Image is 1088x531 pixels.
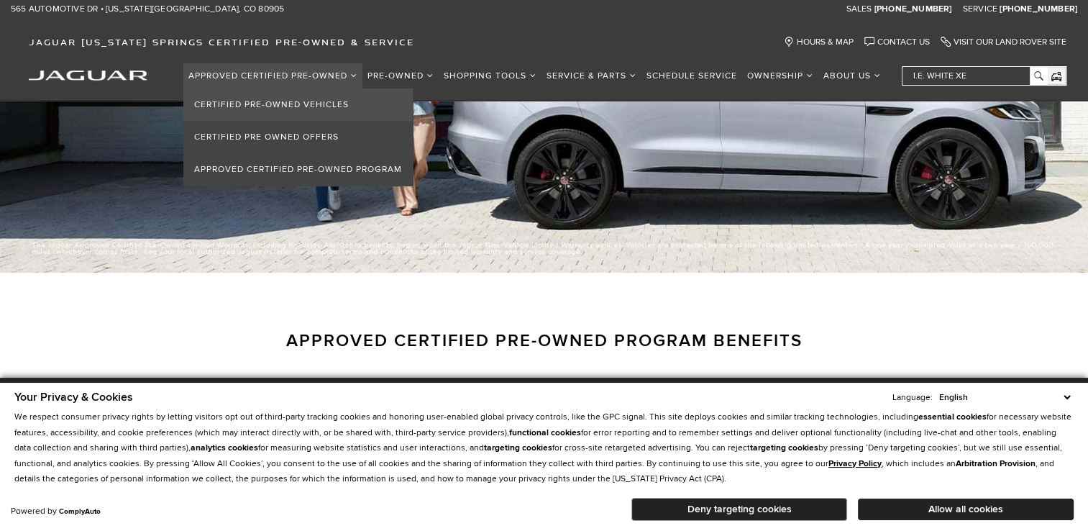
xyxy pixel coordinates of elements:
[941,37,1066,47] a: Visit Our Land Rover Site
[892,394,933,402] div: Language:
[936,391,1074,404] select: Language Select
[846,4,872,14] span: Sales
[828,458,882,469] a: Privacy Policy
[818,63,886,88] a: About Us
[874,4,952,15] a: [PHONE_NUMBER]
[484,442,552,453] strong: targeting cookies
[183,63,886,88] nav: Main Navigation
[29,37,414,47] span: Jaguar [US_STATE] Springs Certified Pre-Owned & Service
[1000,4,1077,15] a: [PHONE_NUMBER]
[784,37,854,47] a: Hours & Map
[918,412,987,422] strong: essential cookies
[956,458,1036,469] strong: Arbitration Provision
[541,63,641,88] a: Service & Parts
[631,498,847,521] button: Deny targeting cookies
[14,409,1074,487] p: We respect consumer privacy rights by letting visitors opt out of third-party tracking cookies an...
[29,71,147,81] img: Jaguar
[742,63,818,88] a: Ownership
[509,427,581,438] strong: functional cookies
[439,63,541,88] a: Shopping Tools
[902,67,1046,85] input: i.e. White XE
[963,4,997,14] span: Service
[183,153,413,186] a: Approved Certified Pre-Owned Program
[864,37,930,47] a: Contact Us
[22,37,421,47] a: Jaguar [US_STATE] Springs Certified Pre-Owned & Service
[183,63,362,88] a: Approved Certified Pre-Owned
[239,373,850,430] p: Years ago, [PERSON_NAME] helped pioneer the concept of Approved Certified Pre-Owned vehicles for ...
[191,442,258,453] strong: analytics cookies
[59,507,101,516] a: ComplyAuto
[858,499,1074,520] button: Allow all cookies
[29,68,147,81] a: jaguar
[14,390,133,404] span: Your Privacy & Cookies
[183,121,413,153] a: Certified Pre Owned Offers
[362,63,439,88] a: Pre-Owned
[11,507,101,516] div: Powered by
[11,4,284,15] a: 565 Automotive Dr • [US_STATE][GEOGRAPHIC_DATA], CO 80905
[239,330,850,352] h3: Approved Certified Pre-Owned Program Benefits
[750,442,818,453] strong: targeting cookies
[641,63,742,88] a: Schedule Service
[183,88,413,121] a: Certified Pre-Owned Vehicles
